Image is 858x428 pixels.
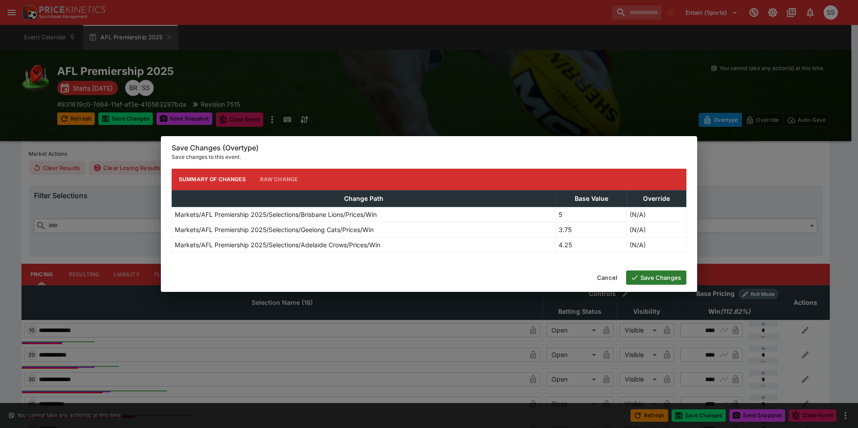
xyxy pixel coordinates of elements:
[555,237,627,252] td: 4.25
[175,240,380,249] p: Markets/AFL Premiership 2025/Selections/Adelaide Crows/Prices/Win
[627,190,686,207] th: Override
[175,210,377,219] p: Markets/AFL Premiership 2025/Selections/Brisbane Lions/Prices/Win
[253,169,305,190] button: Raw Change
[555,190,627,207] th: Base Value
[172,143,686,153] h6: Save Changes (Overtype)
[555,207,627,222] td: 5
[175,225,374,234] p: Markets/AFL Premiership 2025/Selections/Geelong Cats/Prices/Win
[627,222,686,237] td: (N/A)
[626,270,686,285] button: Save Changes
[627,237,686,252] td: (N/A)
[555,222,627,237] td: 3.75
[592,270,622,285] button: Cancel
[172,153,686,162] p: Save changes to this event.
[172,169,253,190] button: Summary of Changes
[627,207,686,222] td: (N/A)
[172,190,556,207] th: Change Path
